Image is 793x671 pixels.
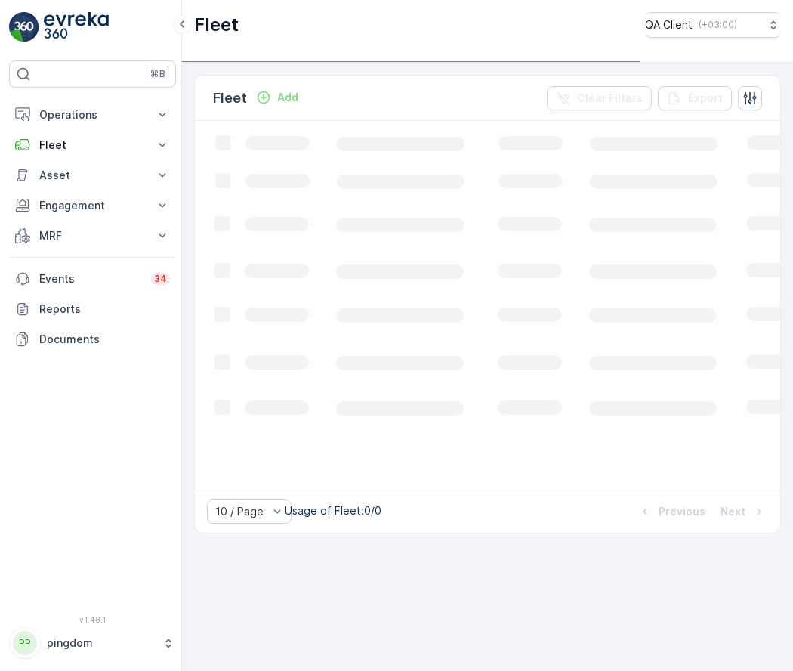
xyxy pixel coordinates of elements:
[9,627,176,659] button: PPpingdom
[9,100,176,130] button: Operations
[719,502,768,521] button: Next
[39,332,170,347] p: Documents
[9,160,176,190] button: Asset
[13,631,37,655] div: PP
[9,190,176,221] button: Engagement
[277,90,298,105] p: Add
[577,91,643,106] p: Clear Filters
[39,301,170,317] p: Reports
[39,198,146,213] p: Engagement
[9,221,176,251] button: MRF
[44,12,109,42] img: logo_light-DOdMpM7g.png
[285,503,381,518] p: Usage of Fleet : 0/0
[9,264,176,294] a: Events34
[150,68,165,80] p: ⌘B
[39,107,146,122] p: Operations
[9,294,176,324] a: Reports
[658,86,732,110] button: Export
[645,12,781,38] button: QA Client(+03:00)
[250,88,304,107] button: Add
[154,273,167,285] p: 34
[213,88,247,109] p: Fleet
[659,504,705,519] p: Previous
[39,271,142,286] p: Events
[9,324,176,354] a: Documents
[645,17,693,32] p: QA Client
[688,91,723,106] p: Export
[9,130,176,160] button: Fleet
[9,615,176,624] span: v 1.48.1
[39,228,146,243] p: MRF
[636,502,707,521] button: Previous
[39,138,146,153] p: Fleet
[720,504,745,519] p: Next
[547,86,652,110] button: Clear Filters
[39,168,146,183] p: Asset
[47,635,155,651] p: pingdom
[9,12,39,42] img: logo
[194,13,239,37] p: Fleet
[699,19,737,31] p: ( +03:00 )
